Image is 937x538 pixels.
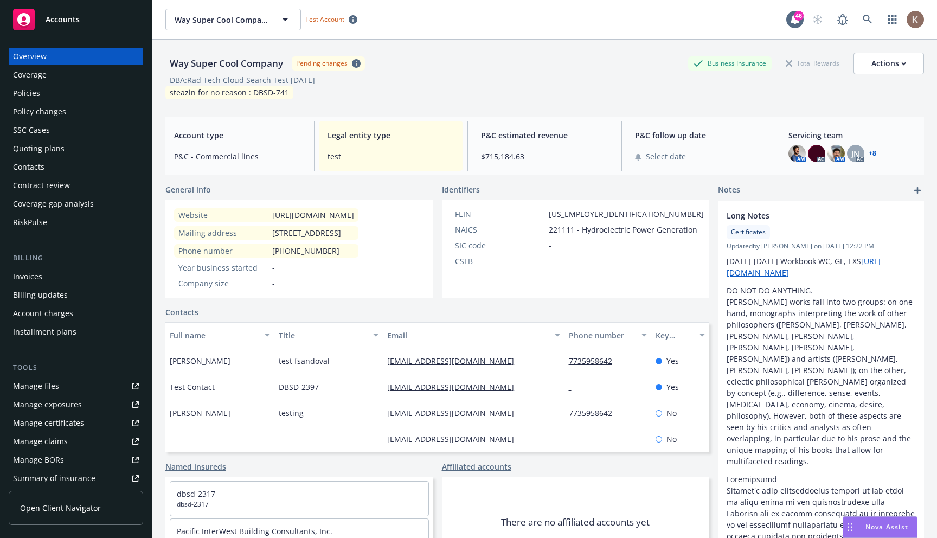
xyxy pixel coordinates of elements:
[279,355,330,367] span: test fsandoval
[9,305,143,322] a: Account charges
[177,499,422,509] span: dbsd-2317
[9,396,143,413] a: Manage exposures
[455,240,544,251] div: SIC code
[9,470,143,487] a: Summary of insurance
[9,268,143,285] a: Invoices
[9,177,143,194] a: Contract review
[292,56,365,70] span: Pending changes
[13,433,68,450] div: Manage claims
[646,151,686,162] span: Select date
[387,356,523,366] a: [EMAIL_ADDRESS][DOMAIN_NAME]
[383,322,564,348] button: Email
[9,253,143,264] div: Billing
[165,9,301,30] button: Way Super Cool Company
[13,85,40,102] div: Policies
[13,103,66,120] div: Policy changes
[727,241,915,251] span: Updated by [PERSON_NAME] on [DATE] 12:22 PM
[272,278,275,289] span: -
[13,451,64,469] div: Manage BORs
[170,407,230,419] span: [PERSON_NAME]
[387,408,523,418] a: [EMAIL_ADDRESS][DOMAIN_NAME]
[688,56,772,70] div: Business Insurance
[13,377,59,395] div: Manage files
[9,85,143,102] a: Policies
[20,502,101,514] span: Open Client Navigator
[272,227,341,239] span: [STREET_ADDRESS]
[9,323,143,341] a: Installment plans
[178,278,268,289] div: Company size
[165,86,293,99] div: steazin for no reason : DBSD-741
[9,433,143,450] a: Manage claims
[455,255,544,267] div: CSLB
[780,56,845,70] div: Total Rewards
[170,433,172,445] span: -
[9,362,143,373] div: Tools
[178,227,268,239] div: Mailing address
[13,470,95,487] div: Summary of insurance
[170,381,215,393] span: Test Contact
[481,151,608,162] span: $715,184.63
[902,210,915,223] a: remove
[569,382,580,392] a: -
[13,140,65,157] div: Quoting plans
[549,208,704,220] span: [US_EMPLOYER_IDENTIFICATION_NUMBER]
[272,210,354,220] a: [URL][DOMAIN_NAME]
[569,408,621,418] a: 7735958642
[170,355,230,367] span: [PERSON_NAME]
[46,15,80,24] span: Accounts
[666,381,679,393] span: Yes
[569,356,621,366] a: 7735958642
[9,214,143,231] a: RiskPulse
[301,14,362,25] span: Test Account
[165,56,287,71] div: Way Super Cool Company
[165,322,274,348] button: Full name
[651,322,709,348] button: Key contact
[9,158,143,176] a: Contacts
[272,245,339,257] span: [PHONE_NUMBER]
[387,382,523,392] a: [EMAIL_ADDRESS][DOMAIN_NAME]
[9,66,143,84] a: Coverage
[9,140,143,157] a: Quoting plans
[851,148,859,159] span: JN
[635,130,762,141] span: P&C follow up date
[13,195,94,213] div: Coverage gap analysis
[832,9,853,30] a: Report a Bug
[279,407,304,419] span: testing
[549,224,697,235] span: 221111 - Hydroelectric Power Generation
[13,396,82,413] div: Manage exposures
[13,286,68,304] div: Billing updates
[865,522,908,531] span: Nova Assist
[177,489,215,499] a: dbsd-2317
[13,177,70,194] div: Contract review
[328,151,454,162] span: test
[666,355,679,367] span: Yes
[442,184,480,195] span: Identifiers
[549,255,551,267] span: -
[9,195,143,213] a: Coverage gap analysis
[481,130,608,141] span: P&C estimated revenue
[174,130,301,141] span: Account type
[442,461,511,472] a: Affiliated accounts
[807,9,829,30] a: Start snowing
[727,210,887,221] span: Long Notes
[727,255,915,278] p: [DATE]-[DATE] Workbook WC, GL, EXS
[178,209,268,221] div: Website
[9,48,143,65] a: Overview
[279,433,281,445] span: -
[887,210,900,223] a: edit
[869,150,876,157] a: +8
[9,377,143,395] a: Manage files
[857,9,878,30] a: Search
[13,66,47,84] div: Coverage
[788,145,806,162] img: photo
[165,184,211,195] span: General info
[174,151,301,162] span: P&C - Commercial lines
[274,322,383,348] button: Title
[843,516,917,538] button: Nova Assist
[13,323,76,341] div: Installment plans
[177,526,332,536] a: Pacific InterWest Building Consultants, Inc.
[9,4,143,35] a: Accounts
[911,184,924,197] a: add
[853,53,924,74] button: Actions
[328,130,454,141] span: Legal entity type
